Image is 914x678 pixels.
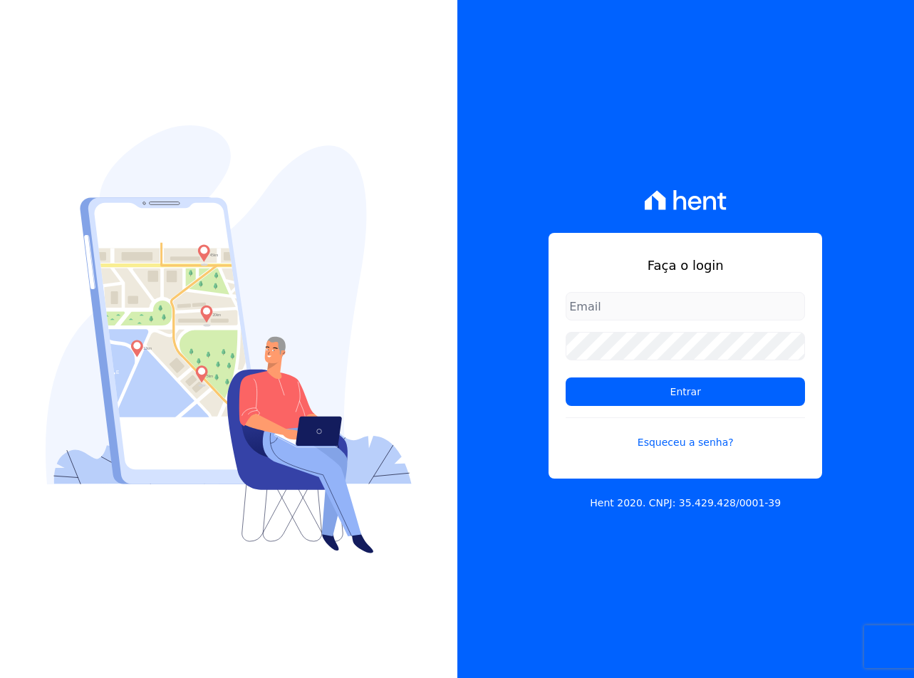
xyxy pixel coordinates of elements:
img: Login [46,125,412,553]
input: Entrar [566,377,805,406]
h1: Faça o login [566,256,805,275]
p: Hent 2020. CNPJ: 35.429.428/0001-39 [590,496,781,511]
input: Email [566,292,805,320]
a: Esqueceu a senha? [566,417,805,450]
